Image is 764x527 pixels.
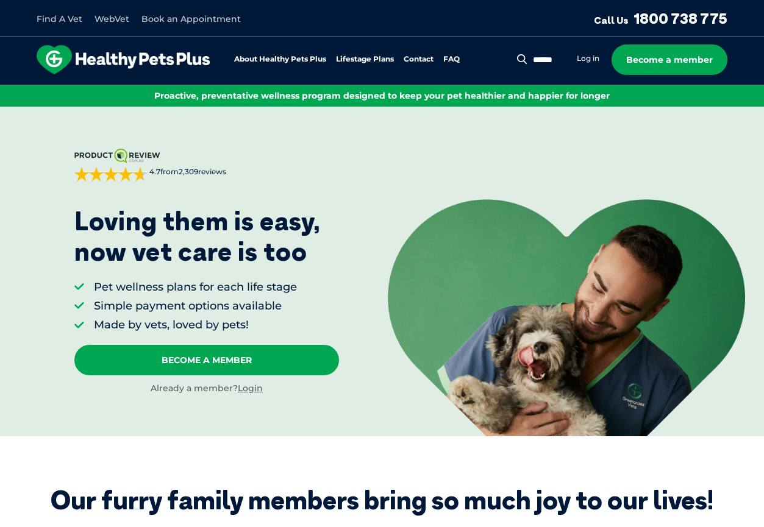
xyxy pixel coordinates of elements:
span: 2,309 reviews [179,167,226,176]
a: WebVet [95,13,129,24]
div: Our furry family members bring so much joy to our lives! [51,485,713,515]
span: Proactive, preventative wellness program designed to keep your pet healthier and happier for longer [154,90,610,101]
img: hpp-logo [37,45,210,74]
strong: 4.7 [149,167,160,176]
span: Call Us [594,14,629,26]
a: Book an Appointment [141,13,241,24]
a: Find A Vet [37,13,82,24]
a: About Healthy Pets Plus [234,55,326,63]
a: Become A Member [74,345,340,375]
a: Become a member [612,44,727,75]
a: Login [238,383,263,394]
p: Loving them is easy, now vet care is too [74,206,321,267]
a: Call Us1800 738 775 [594,9,727,27]
a: Lifestage Plans [336,55,394,63]
li: Pet wellness plans for each life stage [94,280,297,295]
a: 4.7from2,309reviews [74,149,340,182]
div: 4.7 out of 5 stars [74,167,148,182]
li: Simple payment options available [94,299,297,314]
a: FAQ [443,55,460,63]
button: Search [515,53,530,65]
a: Log in [577,54,599,63]
li: Made by vets, loved by pets! [94,317,297,333]
img: <p>Loving them is easy, <br /> now vet care is too</p> [388,199,745,437]
div: Already a member? [74,383,340,395]
a: Contact [404,55,434,63]
span: from [148,167,226,177]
